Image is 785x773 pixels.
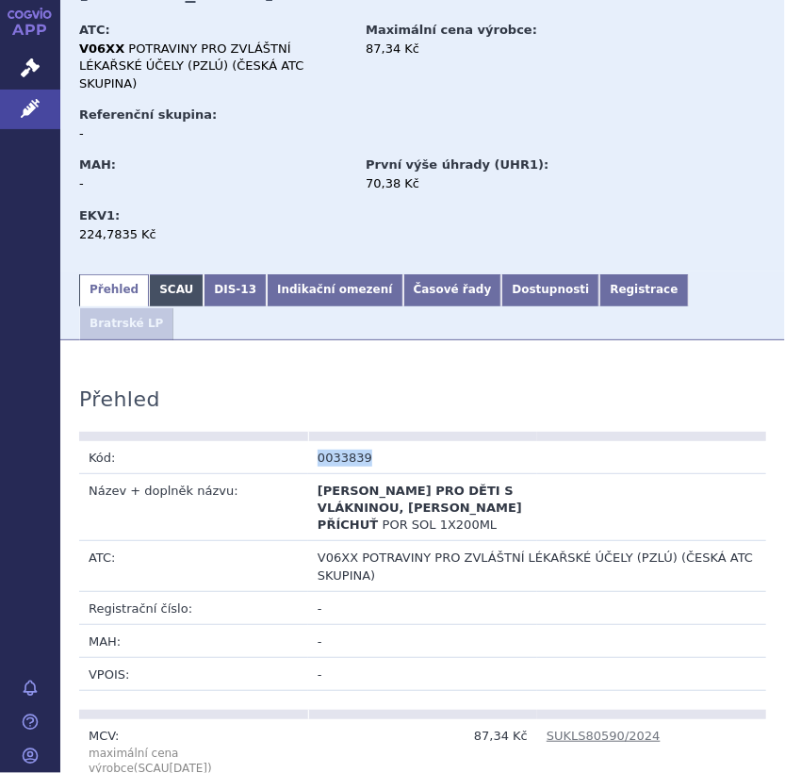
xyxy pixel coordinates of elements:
span: POTRAVINY PRO ZVLÁŠTNÍ LÉKAŘSKÉ ÚČELY (PZLÚ) (ČESKÁ ATC SKUPINA) [318,551,753,582]
td: - [308,658,766,691]
a: Registrace [599,274,688,306]
div: 87,34 Kč [366,41,634,58]
a: SUKLS80590/2024 [547,729,661,743]
strong: Maximální cena výrobce: [366,23,537,37]
strong: EKV1: [79,208,120,222]
a: Indikační omezení [267,274,402,306]
div: 224,7835 Kč [79,226,348,243]
td: - [308,624,766,657]
div: 70,38 Kč [366,175,634,192]
a: SCAU [149,274,204,306]
span: V06XX [318,551,358,565]
a: Časové řady [403,274,502,306]
h3: Přehled [79,387,160,412]
td: ATC: [79,541,308,591]
td: Kód: [79,441,308,474]
a: Dostupnosti [501,274,599,306]
strong: První výše úhrady (UHR1): [366,157,548,172]
a: DIS-13 [204,274,267,306]
strong: V06XX [79,41,124,56]
td: MAH: [79,624,308,657]
strong: Referenční skupina: [79,107,217,122]
span: POTRAVINY PRO ZVLÁŠTNÍ LÉKAŘSKÉ ÚČELY (PZLÚ) (ČESKÁ ATC SKUPINA) [79,41,303,90]
a: Přehled [79,274,149,306]
span: POR SOL 1X200ML [383,518,498,532]
strong: ATC: [79,23,110,37]
span: [PERSON_NAME] PRO DĚTI S VLÁKNINOU, [PERSON_NAME] PŘÍCHUŤ [318,484,522,532]
strong: MAH: [79,157,116,172]
td: Registrační číslo: [79,591,308,624]
div: - [79,125,348,142]
div: - [79,175,348,192]
td: - [308,591,766,624]
td: Název + doplněk názvu: [79,473,308,541]
td: 0033839 [308,441,537,474]
td: VPOIS: [79,658,308,691]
